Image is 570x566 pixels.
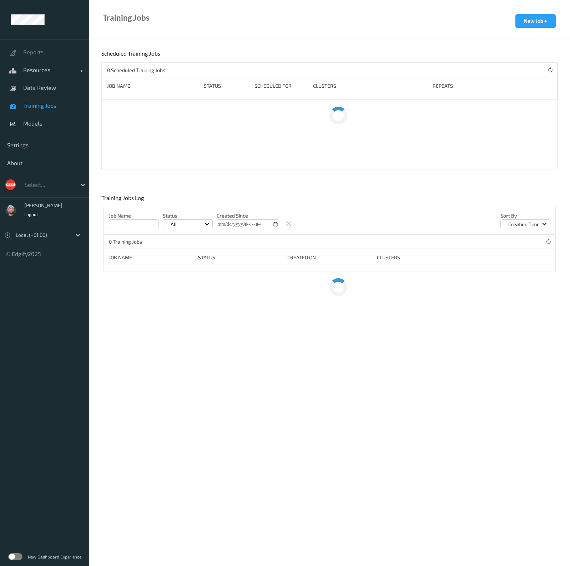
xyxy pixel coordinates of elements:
div: Scheduled for [254,82,308,90]
p: 0 Training Jobs [109,238,162,245]
button: New Job + [515,14,556,28]
div: Job Name [109,254,193,261]
div: status [198,254,282,261]
div: Scheduled Training Jobs [101,50,162,62]
div: Created On [287,254,372,261]
p: Created Since [217,212,279,219]
p: Status [163,212,213,219]
div: Repeats [433,82,471,90]
p: Sort by [500,212,550,219]
div: Status [204,82,249,90]
p: All [168,221,179,228]
div: clusters [377,254,461,261]
p: Creation Time [506,221,542,228]
div: Training Jobs Log [101,194,146,207]
div: Clusters [313,82,428,90]
div: Job Name [107,82,199,90]
p: 0 Scheduled Training Jobs [107,67,165,74]
p: Job Name [109,212,159,219]
div: Training Jobs [103,14,150,21]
